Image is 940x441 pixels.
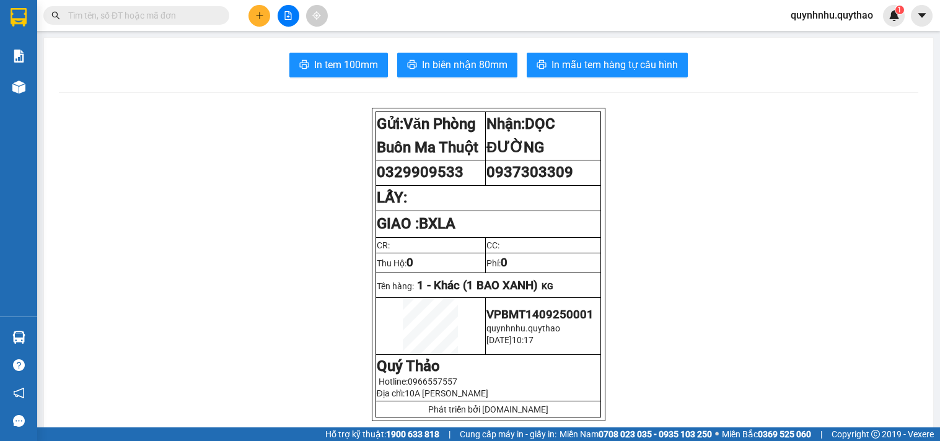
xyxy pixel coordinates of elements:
[377,189,407,206] strong: LẤY:
[13,359,25,371] span: question-circle
[284,11,292,20] span: file-add
[486,323,560,333] span: quynhnhu.quythao
[486,115,555,156] span: DỌC ĐƯỜNG
[397,53,517,77] button: printerIn biên nhận 80mm
[325,427,439,441] span: Hỗ trợ kỹ thuật:
[289,53,388,77] button: printerIn tem 100mm
[486,308,594,321] span: VPBMT1409250001
[551,57,678,72] span: In mẫu tem hàng tự cấu hình
[422,57,507,72] span: In biên nhận 80mm
[407,59,417,71] span: printer
[419,215,455,232] span: BXLA
[13,415,25,427] span: message
[449,427,450,441] span: |
[599,429,712,439] strong: 0708 023 035 - 0935 103 250
[377,279,600,292] p: Tên hàng:
[460,427,556,441] span: Cung cấp máy in - giấy in:
[51,11,60,20] span: search
[895,6,904,14] sup: 1
[406,256,413,269] span: 0
[312,11,321,20] span: aim
[501,256,507,269] span: 0
[916,10,928,21] span: caret-down
[486,237,601,253] td: CC:
[379,377,457,386] span: Hotline:
[722,427,811,441] span: Miền Bắc
[417,279,538,292] span: 1 - Khác (1 BAO XANH)
[486,335,512,345] span: [DATE]
[299,59,309,71] span: printer
[781,7,883,23] span: quynhnhu.quythao
[715,432,719,437] span: ⚪️
[314,57,378,72] span: In tem 100mm
[376,401,600,417] td: Phát triển bởi [DOMAIN_NAME]
[377,215,455,232] strong: GIAO :
[386,429,439,439] strong: 1900 633 818
[527,53,688,77] button: printerIn mẫu tem hàng tự cấu hình
[12,331,25,344] img: warehouse-icon
[255,11,264,20] span: plus
[820,427,822,441] span: |
[377,357,440,375] strong: Quý Thảo
[911,5,933,27] button: caret-down
[377,115,478,156] span: Văn Phòng Buôn Ma Thuột
[542,281,553,291] span: KG
[68,9,214,22] input: Tìm tên, số ĐT hoặc mã đơn
[537,59,547,71] span: printer
[758,429,811,439] strong: 0369 525 060
[248,5,270,27] button: plus
[377,164,463,181] span: 0329909533
[12,50,25,63] img: solution-icon
[408,377,457,386] span: 0966557557
[871,430,880,439] span: copyright
[486,164,573,181] span: 0937303309
[377,388,488,398] span: Địa chỉ:
[486,253,601,273] td: Phí:
[278,5,299,27] button: file-add
[377,115,478,156] strong: Gửi:
[376,253,486,273] td: Thu Hộ:
[306,5,328,27] button: aim
[376,237,486,253] td: CR:
[13,387,25,399] span: notification
[897,6,902,14] span: 1
[889,10,900,21] img: icon-new-feature
[486,115,555,156] strong: Nhận:
[560,427,712,441] span: Miền Nam
[405,388,488,398] span: 10A [PERSON_NAME]
[11,8,27,27] img: logo-vxr
[12,81,25,94] img: warehouse-icon
[512,335,534,345] span: 10:17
